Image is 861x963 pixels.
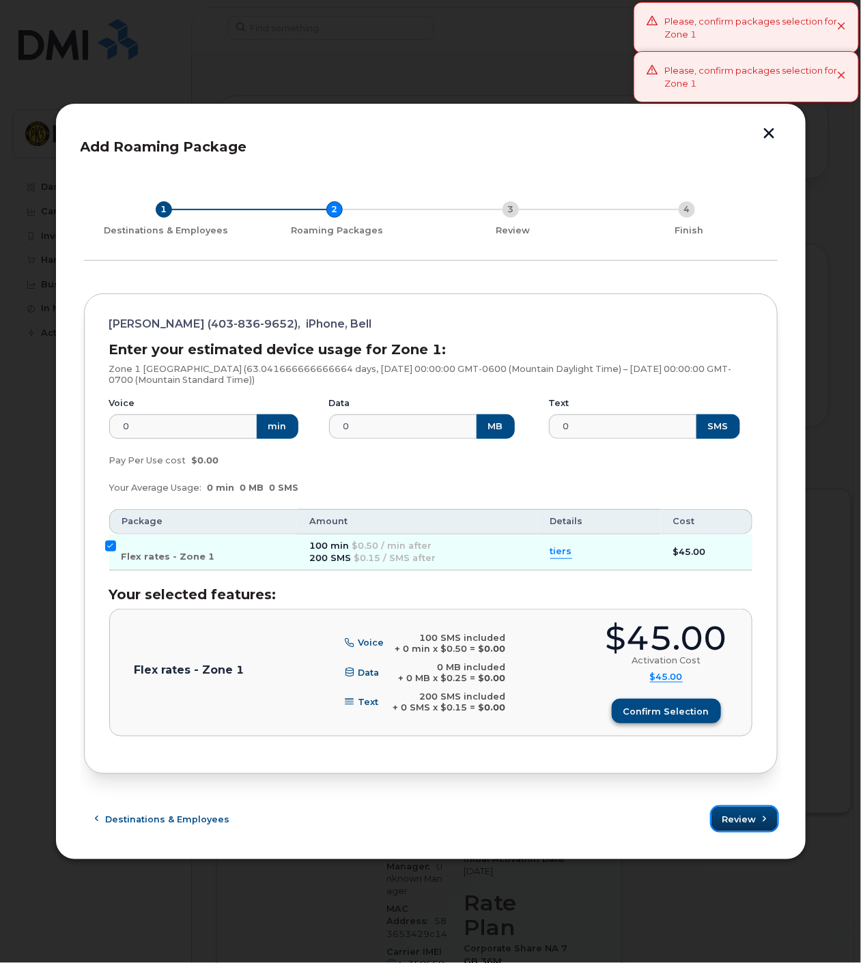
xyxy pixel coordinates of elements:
b: $0.00 [478,673,505,683]
span: 100 min [309,541,349,551]
div: $45.00 [606,622,727,655]
div: 200 SMS included [393,691,505,702]
span: $0.15 = [440,702,475,713]
span: + 0 SMS x [393,702,438,713]
div: Please, confirm packages selection for Zone 1 [664,64,837,89]
div: Please, confirm packages selection for Zone 1 [664,15,837,40]
iframe: Messenger Launcher [802,904,851,953]
button: SMS [696,414,740,439]
span: Text [358,697,378,707]
span: [PERSON_NAME] (403-836-9652), [109,319,301,330]
th: Package [109,509,298,534]
label: Data [329,398,350,409]
button: Confirm selection [612,699,721,723]
span: Destinations & Employees [105,813,229,826]
summary: tiers [550,545,572,558]
div: 4 [679,201,695,218]
span: $0.50 = [440,644,475,654]
span: $0.50 / min after [352,541,432,551]
div: Destinations & Employees [89,225,244,236]
td: $45.00 [661,534,752,571]
button: MB [477,414,515,439]
span: Your Average Usage: [109,483,202,493]
button: min [257,414,298,439]
th: Details [538,509,661,534]
div: 3 [503,201,519,218]
div: Review [431,225,596,236]
span: Add Roaming Package [81,139,247,155]
p: Zone 1 [GEOGRAPHIC_DATA] (63.041666666666664 days, [DATE] 00:00:00 GMT-0600 (Mountain Daylight Ti... [109,364,752,385]
button: Review [711,807,778,831]
span: $0.15 / SMS after [354,553,436,563]
button: Destinations & Employees [84,807,242,831]
span: 0 MB [240,483,264,493]
p: Flex rates - Zone 1 [135,665,244,676]
h3: Your selected features: [109,587,752,602]
span: Confirm selection [623,705,709,718]
th: Cost [661,509,752,534]
span: + 0 MB x [398,673,438,683]
div: Activation Cost [632,655,701,666]
span: 200 SMS [309,553,351,563]
h3: Enter your estimated device usage for Zone 1: [109,342,752,357]
div: 100 SMS included [395,633,505,644]
span: Data [358,667,379,678]
span: 0 min [208,483,235,493]
span: + 0 min x [395,644,438,654]
b: $0.00 [478,644,505,654]
div: 0 MB included [398,662,505,673]
span: Voice [358,638,384,648]
th: Amount [297,509,537,534]
b: $0.00 [478,702,505,713]
span: iPhone, Bell [307,319,372,330]
span: 0 SMS [270,483,299,493]
span: $0.00 [192,455,219,465]
span: $0.25 = [440,673,475,683]
div: Finish [607,225,772,236]
summary: $45.00 [650,672,683,683]
span: Flex rates - Zone 1 [122,551,215,562]
label: Text [549,398,569,409]
span: Review [722,813,757,826]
